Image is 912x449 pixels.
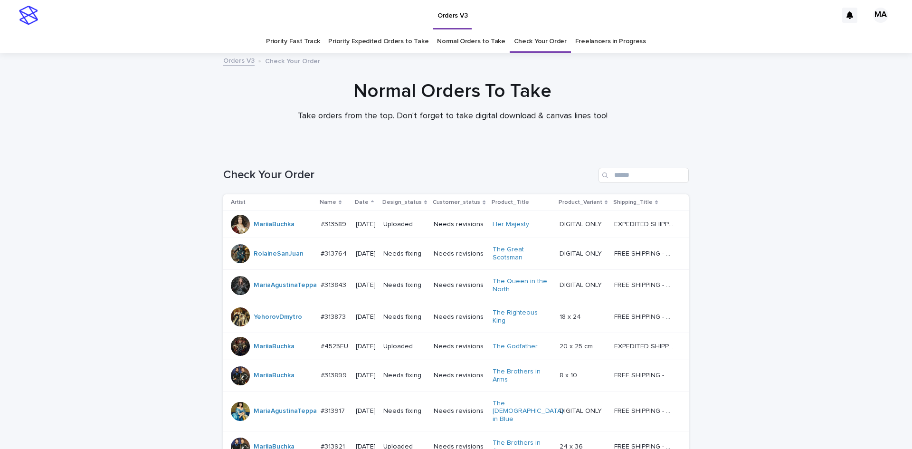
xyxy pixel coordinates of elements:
[254,407,317,415] a: MariaAgustinaTeppa
[383,220,426,229] p: Uploaded
[254,343,294,351] a: MariiaBuchka
[434,343,484,351] p: Needs revisions
[265,55,320,66] p: Check Your Order
[560,341,595,351] p: 20 x 25 cm
[559,197,602,208] p: Product_Variant
[437,30,505,53] a: Normal Orders to Take
[223,301,689,333] tr: YehorovDmytro #313873#313873 [DATE]Needs fixingNeeds revisionsThe Righteous King 18 x 2418 x 24 F...
[223,55,255,66] a: Orders V3
[356,281,376,289] p: [DATE]
[266,30,320,53] a: Priority Fast Track
[223,392,689,431] tr: MariaAgustinaTeppa #313917#313917 [DATE]Needs fixingNeeds revisionsThe [DEMOGRAPHIC_DATA] in Blue...
[356,250,376,258] p: [DATE]
[560,311,583,321] p: 18 x 24
[321,370,349,380] p: #313899
[614,311,675,321] p: FREE SHIPPING - preview in 1-2 business days, after your approval delivery will take 5-10 b.d.
[263,111,643,122] p: Take orders from the top. Don't forget to take digital download & canvas lines too!
[321,219,348,229] p: #313589
[493,343,538,351] a: The Godfather
[223,333,689,360] tr: MariiaBuchka #4525EU#4525EU [DATE]UploadedNeeds revisionsThe Godfather 20 x 25 cm20 x 25 cm EXPED...
[356,407,376,415] p: [DATE]
[560,370,579,380] p: 8 x 10
[614,341,675,351] p: EXPEDITED SHIPPING - preview in 1-2 business day; delivery up to 5 days after your approval
[19,6,38,25] img: stacker-logo-s-only.png
[383,313,426,321] p: Needs fixing
[356,220,376,229] p: [DATE]
[254,372,294,380] a: MariiaBuchka
[873,8,888,23] div: MA
[514,30,567,53] a: Check Your Order
[383,372,426,380] p: Needs fixing
[614,219,675,229] p: EXPEDITED SHIPPING - preview in 1 business day; delivery up to 5 business days after your approval.
[614,248,675,258] p: FREE SHIPPING - preview in 1-2 business days, after your approval delivery will take 5-10 b.d.
[220,80,685,103] h1: Normal Orders To Take
[254,281,317,289] a: MariaAgustinaTeppa
[434,220,484,229] p: Needs revisions
[321,311,348,321] p: #313873
[614,370,675,380] p: FREE SHIPPING - preview in 1-2 business days, after your approval delivery will take 5-10 b.d.
[383,407,426,415] p: Needs fixing
[560,219,604,229] p: DIGITAL ONLY
[613,197,653,208] p: Shipping_Title
[383,343,426,351] p: Uploaded
[321,341,350,351] p: #4525EU
[320,197,336,208] p: Name
[560,248,604,258] p: DIGITAL ONLY
[493,400,563,423] a: The [DEMOGRAPHIC_DATA] in Blue
[328,30,428,53] a: Priority Expedited Orders to Take
[493,246,552,262] a: The Great Scotsman
[434,281,484,289] p: Needs revisions
[614,405,675,415] p: FREE SHIPPING - preview in 1-2 business days, after your approval delivery will take 5-10 b.d.
[356,372,376,380] p: [DATE]
[254,313,302,321] a: YehorovDmytro
[383,281,426,289] p: Needs fixing
[321,248,349,258] p: #313764
[254,220,294,229] a: MariiaBuchka
[493,368,552,384] a: The Brothers in Arms
[321,405,347,415] p: #313917
[382,197,422,208] p: Design_status
[433,197,480,208] p: Customer_status
[356,343,376,351] p: [DATE]
[254,250,304,258] a: RolaineSanJuan
[560,279,604,289] p: DIGITAL ONLY
[355,197,369,208] p: Date
[223,360,689,392] tr: MariiaBuchka #313899#313899 [DATE]Needs fixingNeeds revisionsThe Brothers in Arms 8 x 108 x 10 FR...
[383,250,426,258] p: Needs fixing
[575,30,646,53] a: Freelancers in Progress
[223,238,689,270] tr: RolaineSanJuan #313764#313764 [DATE]Needs fixingNeeds revisionsThe Great Scotsman DIGITAL ONLYDIG...
[434,313,484,321] p: Needs revisions
[223,269,689,301] tr: MariaAgustinaTeppa #313843#313843 [DATE]Needs fixingNeeds revisionsThe Queen in the North DIGITAL...
[493,309,552,325] a: The Righteous King
[434,372,484,380] p: Needs revisions
[356,313,376,321] p: [DATE]
[231,197,246,208] p: Artist
[598,168,689,183] input: Search
[493,277,552,294] a: The Queen in the North
[492,197,529,208] p: Product_Title
[614,279,675,289] p: FREE SHIPPING - preview in 1-2 business days, after your approval delivery will take 5-10 b.d.
[321,279,348,289] p: #313843
[434,407,484,415] p: Needs revisions
[434,250,484,258] p: Needs revisions
[223,168,595,182] h1: Check Your Order
[560,405,604,415] p: DIGITAL ONLY
[493,220,529,229] a: Her Majesty
[223,211,689,238] tr: MariiaBuchka #313589#313589 [DATE]UploadedNeeds revisionsHer Majesty DIGITAL ONLYDIGITAL ONLY EXP...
